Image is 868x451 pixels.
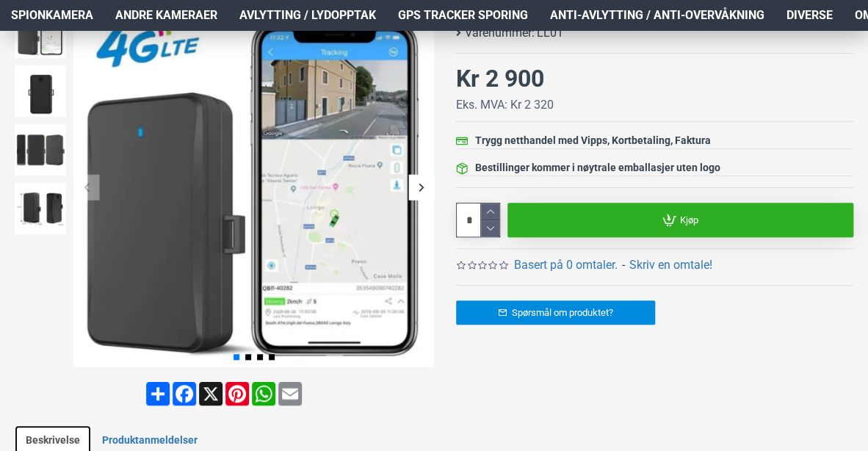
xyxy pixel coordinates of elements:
[398,7,528,24] span: GPS Tracker Sporing
[680,215,698,225] span: Kjøp
[257,354,263,360] span: Go to slide 3
[629,256,712,274] a: Skriv en omtale!
[198,382,224,405] a: X
[15,65,66,117] img: GPS Tracker til bil/båt med 3 års batteritid - SpyGadgets.no
[456,61,544,96] div: Kr 2 900
[475,160,720,176] div: Bestillinger kommer i nøytrale emballasjer uten logo
[15,7,66,58] img: GPS Tracker til bil/båt med 3 års batteritid - SpyGadgets.no
[475,133,711,148] div: Trygg netthandel med Vipps, Kortbetaling, Faktura
[73,174,99,200] div: Previous slide
[786,7,833,24] span: Diverse
[456,300,655,325] a: Spørsmål om produktet?
[234,354,239,360] span: Go to slide 1
[550,7,764,24] span: Anti-avlytting / Anti-overvåkning
[245,354,251,360] span: Go to slide 2
[15,124,66,176] img: GPS Tracker til bil/båt med 3 års batteritid - SpyGadgets.no
[73,7,434,367] img: GPS Tracker til bil/båt med 3 års batteritid - SpyGadgets.no
[15,183,66,234] img: GPS Tracker til bil/båt med 3 års batteritid - SpyGadgets.no
[621,258,624,272] b: -
[171,382,198,405] a: Facebook
[277,382,303,405] a: Email
[465,24,535,42] b: Varenummer:
[115,7,217,24] span: Andre kameraer
[537,24,563,42] span: LL01
[145,382,171,405] a: Share
[408,174,434,200] div: Next slide
[239,7,376,24] span: Avlytting / Lydopptak
[11,7,93,24] span: Spionkamera
[250,382,277,405] a: WhatsApp
[513,256,617,274] a: Basert på 0 omtaler.
[224,382,250,405] a: Pinterest
[269,354,275,360] span: Go to slide 4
